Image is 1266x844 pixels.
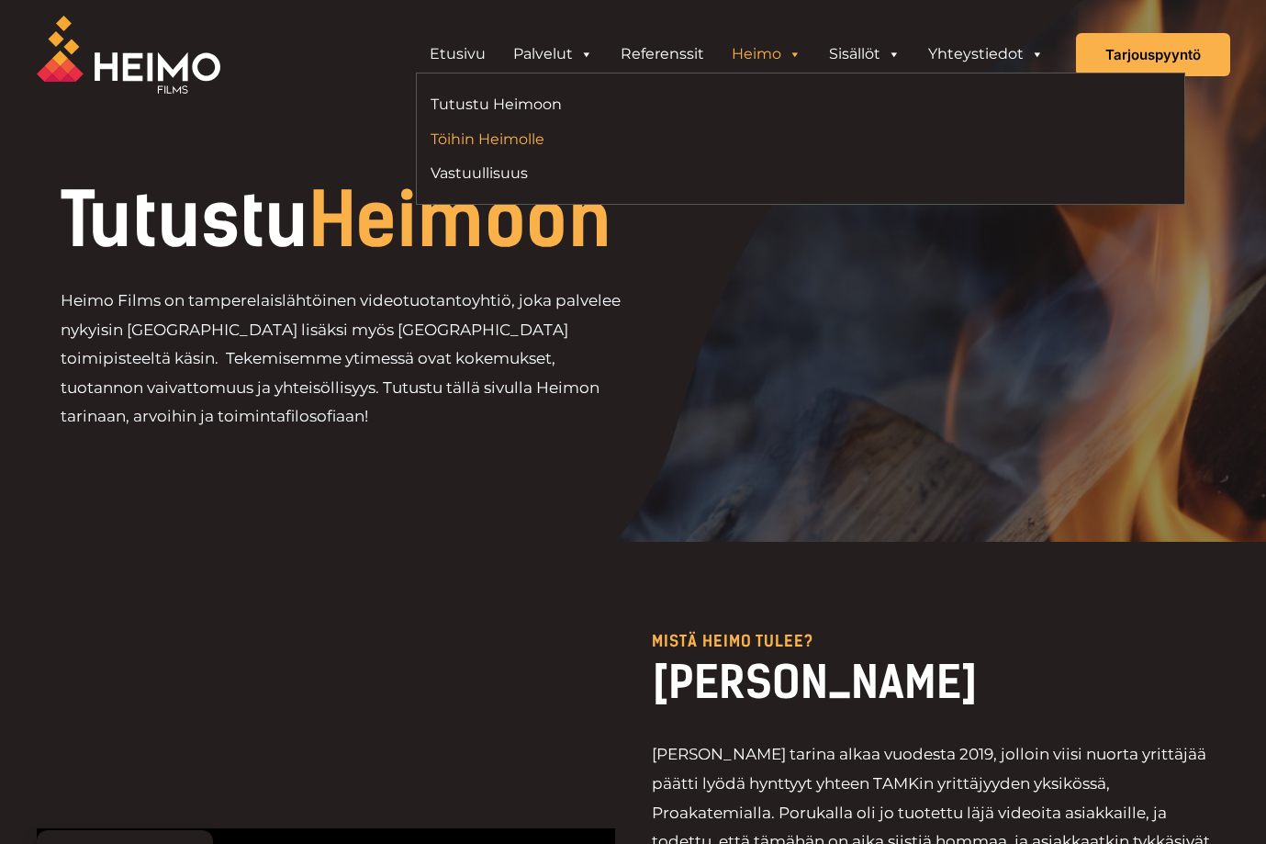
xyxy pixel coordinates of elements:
[61,287,627,432] p: Heimo Films on tamperelaislähtöinen videotuotantoyhtiö, joka palvelee nykyisin [GEOGRAPHIC_DATA] ...
[718,36,815,73] a: Heimo
[652,654,1230,711] h2: [PERSON_NAME]
[499,36,607,73] a: Palvelut
[416,36,499,73] a: Etusivu
[815,36,914,73] a: Sisällöt
[61,184,752,257] h1: Tutustu
[431,161,787,186] a: Vastuullisuus
[431,127,787,152] a: Töihin Heimolle
[407,36,1067,73] aside: Header Widget 1
[37,16,220,94] img: Heimo Filmsin logo
[652,634,1230,649] p: Mistä heimo tulee?
[1076,33,1230,76] a: Tarjouspyyntö
[431,92,787,117] a: Tutustu Heimoon
[914,36,1058,73] a: Yhteystiedot
[607,36,718,73] a: Referenssit
[308,176,611,264] span: Heimoon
